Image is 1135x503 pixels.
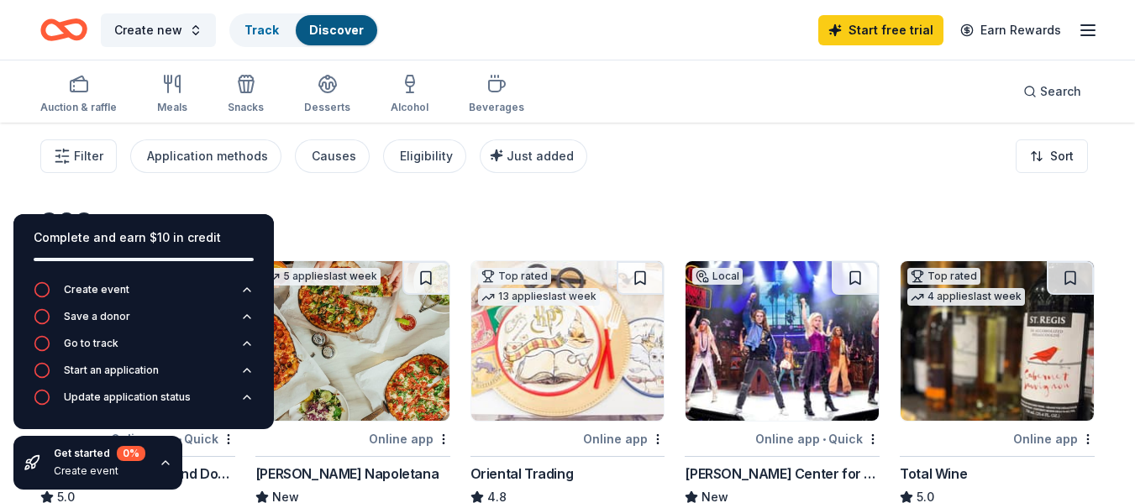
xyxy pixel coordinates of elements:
[312,146,356,166] div: Causes
[400,146,453,166] div: Eligibility
[469,67,524,123] button: Beverages
[40,10,87,50] a: Home
[64,337,118,350] div: Go to track
[901,261,1094,421] img: Image for Total Wine
[507,149,574,163] span: Just added
[822,432,826,446] span: •
[228,67,264,123] button: Snacks
[480,139,587,173] button: Just added
[34,308,254,335] button: Save a donor
[478,268,551,285] div: Top rated
[470,464,574,484] div: Oriental Trading
[1040,81,1081,102] span: Search
[686,261,879,421] img: Image for Tilles Center for the Performing Arts
[229,13,379,47] button: TrackDiscover
[1010,75,1095,108] button: Search
[383,139,466,173] button: Eligibility
[583,428,665,449] div: Online app
[1013,428,1095,449] div: Online app
[391,67,428,123] button: Alcohol
[157,67,187,123] button: Meals
[117,446,145,461] div: 0 %
[157,101,187,114] div: Meals
[256,261,449,421] img: Image for Frank Pepe Pizzeria Napoletana
[391,101,428,114] div: Alcohol
[907,268,980,285] div: Top rated
[114,20,182,40] span: Create new
[950,15,1071,45] a: Earn Rewards
[64,310,130,323] div: Save a donor
[304,101,350,114] div: Desserts
[130,139,281,173] button: Application methods
[478,288,600,306] div: 13 applies last week
[34,362,254,389] button: Start an application
[101,13,216,47] button: Create new
[40,101,117,114] div: Auction & raffle
[34,335,254,362] button: Go to track
[469,101,524,114] div: Beverages
[34,281,254,308] button: Create event
[818,15,943,45] a: Start free trial
[34,389,254,416] button: Update application status
[40,139,117,173] button: Filter
[755,428,880,449] div: Online app Quick
[74,146,103,166] span: Filter
[369,428,450,449] div: Online app
[304,67,350,123] button: Desserts
[263,268,381,286] div: 5 applies last week
[309,23,364,37] a: Discover
[54,446,145,461] div: Get started
[907,288,1025,306] div: 4 applies last week
[64,390,191,404] div: Update application status
[255,464,439,484] div: [PERSON_NAME] Napoletana
[471,261,665,421] img: Image for Oriental Trading
[34,228,254,248] div: Complete and earn $10 in credit
[295,139,370,173] button: Causes
[64,364,159,377] div: Start an application
[64,283,129,296] div: Create event
[54,464,145,478] div: Create event
[40,67,117,123] button: Auction & raffle
[147,146,268,166] div: Application methods
[244,23,279,37] a: Track
[228,101,264,114] div: Snacks
[1016,139,1088,173] button: Sort
[692,268,743,285] div: Local
[900,464,967,484] div: Total Wine
[1050,146,1074,166] span: Sort
[685,464,880,484] div: [PERSON_NAME] Center for the Performing Arts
